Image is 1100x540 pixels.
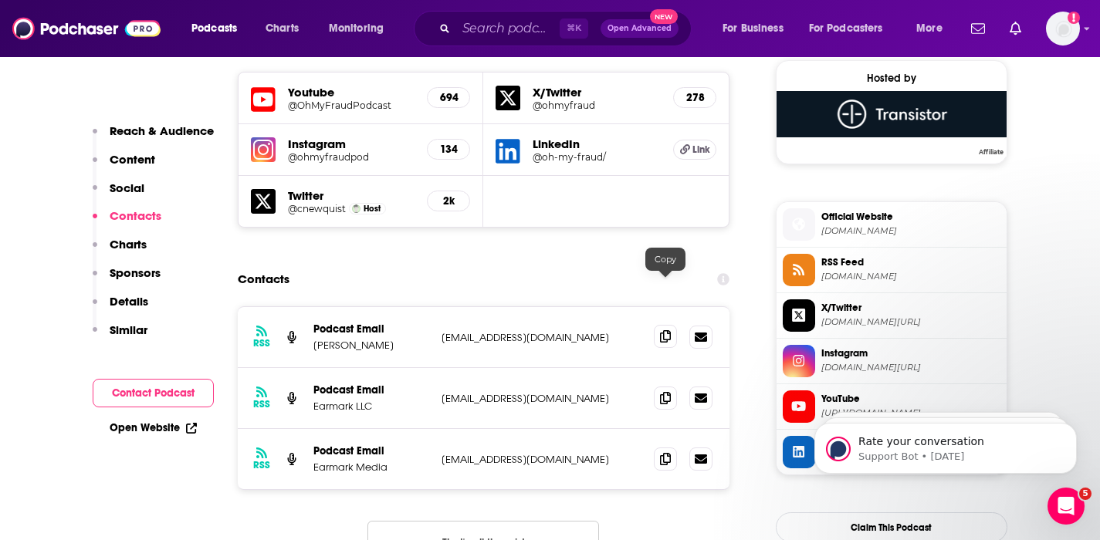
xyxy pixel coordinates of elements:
p: Podcast Email [313,383,429,397]
h5: 694 [440,91,457,104]
span: For Podcasters [809,18,883,39]
button: Similar [93,322,147,351]
span: Instagram [821,346,1000,360]
p: Social [110,181,144,195]
span: More [916,18,943,39]
a: Show notifications dropdown [1004,15,1027,42]
input: Search podcasts, credits, & more... [456,16,560,41]
p: Similar [110,322,147,337]
span: Link [692,143,710,156]
h5: Instagram [288,137,415,151]
h3: RSS [253,459,270,471]
h5: X/Twitter [533,85,661,100]
a: Linkedin[URL][DOMAIN_NAME] [783,436,1000,468]
a: Link [673,140,716,160]
button: Contact Podcast [93,379,214,407]
a: Charts [256,16,308,41]
span: Official Website [821,210,1000,224]
button: Content [93,152,155,181]
img: User Profile [1046,12,1080,46]
button: Details [93,294,148,322]
p: Details [110,294,148,309]
p: [EMAIL_ADDRESS][DOMAIN_NAME] [442,331,642,344]
button: open menu [181,16,257,41]
span: Logged in as DineRacoma [1046,12,1080,46]
button: Show profile menu [1046,12,1080,46]
p: [EMAIL_ADDRESS][DOMAIN_NAME] [442,392,642,405]
p: [PERSON_NAME] [313,339,429,352]
span: RSS Feed [821,255,1000,269]
span: For Business [723,18,784,39]
span: Affiliate [976,147,1007,157]
p: Podcast Email [313,322,429,336]
h3: RSS [253,337,270,349]
svg: Add a profile image [1068,12,1080,24]
span: Charts [266,18,299,39]
button: Contacts [93,208,161,237]
h5: 134 [440,143,457,156]
a: Official Website[DOMAIN_NAME] [783,208,1000,241]
span: Open Advanced [608,25,672,32]
a: Instagram[DOMAIN_NAME][URL] [783,345,1000,377]
a: YouTube[URL][DOMAIN_NAME] [783,390,1000,423]
span: Podcasts [191,18,237,39]
span: Host [364,204,381,214]
button: Reach & Audience [93,123,214,152]
img: Transistor [777,91,1007,137]
img: Podchaser - Follow, Share and Rate Podcasts [12,14,161,43]
span: 5 [1079,488,1092,500]
span: ⌘ K [560,19,588,39]
p: Earmark LLC [313,400,429,413]
a: @OhMyFraudPodcast [288,100,415,111]
h5: Youtube [288,85,415,100]
h5: Twitter [288,188,415,203]
h5: 278 [686,91,703,104]
button: open menu [799,16,905,41]
a: @oh-my-fraud/ [533,151,661,163]
p: Reach & Audience [110,123,214,138]
button: Sponsors [93,265,161,294]
h3: RSS [253,398,270,410]
a: X/Twitter[DOMAIN_NAME][URL] [783,299,1000,332]
div: Search podcasts, credits, & more... [428,11,706,46]
a: Show notifications dropdown [965,15,991,42]
span: twitter.com/ohmyfraud [821,316,1000,328]
p: Earmark Media [313,461,429,474]
h5: LinkedIn [533,137,661,151]
p: Sponsors [110,265,161,280]
img: iconImage [251,137,276,162]
button: open menu [905,16,962,41]
span: feeds.transistor.fm [821,271,1000,282]
span: X/Twitter [821,301,1000,315]
p: Contacts [110,208,161,223]
a: @cnewquist [288,203,346,214]
div: Copy [645,248,685,271]
button: Social [93,181,144,209]
button: Charts [93,237,147,265]
a: @ohmyfraud [533,100,661,111]
span: instagram.com/ohmyfraudpod [821,362,1000,373]
a: @ohmyfraudpod [288,151,415,163]
div: Hosted by [777,72,1007,85]
a: Transistor [777,91,1007,154]
p: Content [110,152,155,167]
iframe: Intercom live chat [1048,488,1085,525]
iframe: Intercom notifications message [791,390,1100,498]
a: Caleb Newquist [352,204,360,213]
a: RSS Feed[DOMAIN_NAME] [783,254,1000,286]
button: open menu [318,16,404,41]
button: Open AdvancedNew [601,19,679,38]
h5: 2k [440,194,457,208]
h2: Contacts [238,265,289,294]
span: New [650,9,678,24]
p: Charts [110,237,147,251]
